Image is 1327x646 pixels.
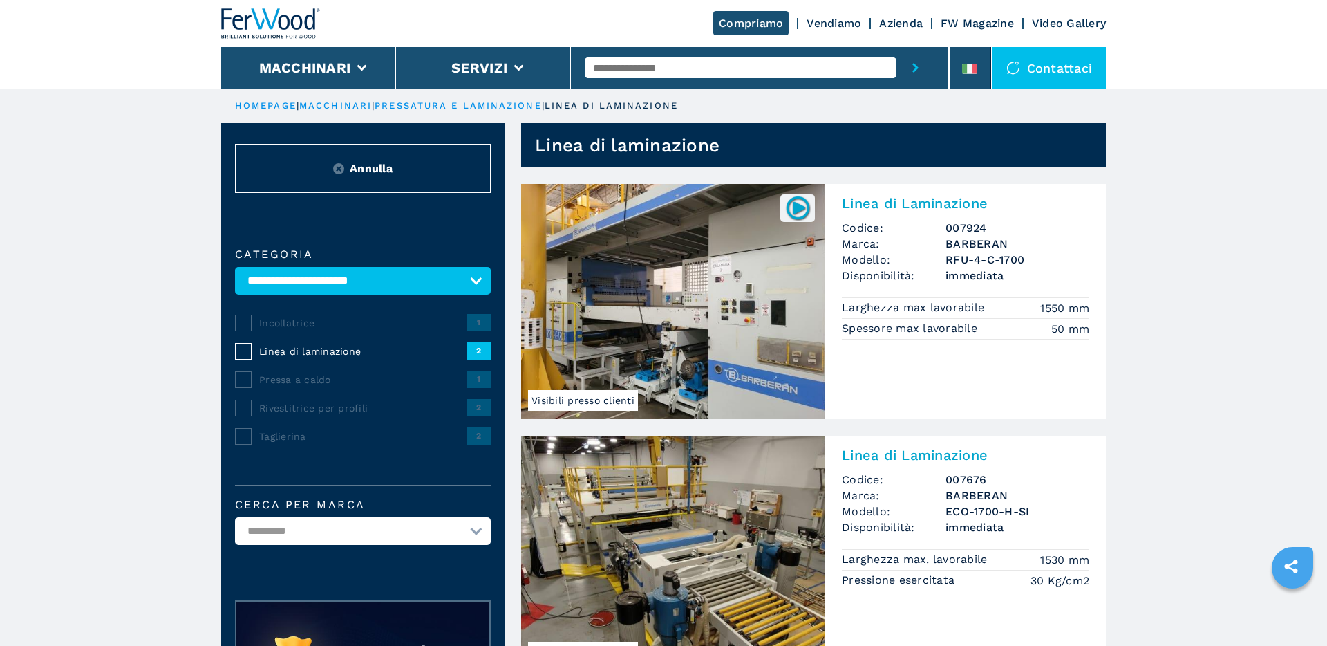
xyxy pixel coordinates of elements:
p: Larghezza max lavorabile [842,300,988,315]
span: 2 [467,427,491,444]
iframe: Chat [1268,584,1317,636]
a: macchinari [299,100,372,111]
em: 1530 mm [1040,552,1089,568]
label: Cerca per marca [235,499,491,510]
span: Rivestitrice per profili [259,401,467,415]
a: Vendiamo [807,17,861,30]
span: Linea di laminazione [259,344,467,358]
h3: 007924 [945,220,1089,236]
img: 007924 [784,194,811,221]
a: sharethis [1274,549,1308,584]
span: | [297,100,299,111]
a: Video Gallery [1032,17,1106,30]
p: Larghezza max. lavorabile [842,552,991,567]
h2: Linea di Laminazione [842,195,1089,212]
h3: BARBERAN [945,236,1089,252]
span: 1 [467,314,491,331]
span: Disponibilità: [842,268,945,284]
span: immediata [945,519,1089,535]
button: submit-button [896,47,934,89]
span: | [542,100,545,111]
span: Disponibilità: [842,519,945,535]
img: Linea di Laminazione BARBERAN RFU-4-C-1700 [521,184,825,419]
p: linea di laminazione [545,100,678,112]
span: Codice: [842,220,945,236]
h3: ECO-1700-H-SI [945,504,1089,519]
a: Compriamo [713,11,789,35]
p: Spessore max lavorabile [842,321,981,336]
span: immediata [945,268,1089,284]
h3: RFU-4-C-1700 [945,252,1089,268]
span: Annulla [350,160,393,176]
span: Incollatrice [259,316,467,330]
p: Pressione esercitata [842,573,958,588]
em: 30 Kg/cm2 [1030,573,1089,589]
button: Macchinari [259,59,351,76]
img: Reset [333,163,344,174]
a: HOMEPAGE [235,100,297,111]
em: 1550 mm [1040,300,1089,316]
span: Modello: [842,504,945,519]
h1: Linea di laminazione [535,134,719,156]
a: FW Magazine [941,17,1014,30]
span: Pressa a caldo [259,373,467,387]
button: Servizi [451,59,507,76]
label: Categoria [235,249,491,260]
a: pressatura e laminazione [375,100,541,111]
a: Azienda [879,17,923,30]
span: Visibili presso clienti [528,390,638,411]
span: Taglierina [259,430,467,443]
a: Linea di Laminazione BARBERAN RFU-4-C-1700Visibili presso clienti007924Linea di LaminazioneCodice... [521,184,1106,419]
span: Codice: [842,472,945,488]
em: 50 mm [1051,321,1089,337]
button: ResetAnnulla [235,144,491,193]
img: Ferwood [221,8,321,39]
img: Contattaci [1006,61,1020,75]
span: Marca: [842,236,945,252]
h2: Linea di Laminazione [842,447,1089,463]
span: 1 [467,371,491,387]
span: Marca: [842,488,945,504]
h3: 007676 [945,472,1089,488]
span: 2 [467,399,491,416]
span: Modello: [842,252,945,268]
span: | [372,100,375,111]
h3: BARBERAN [945,488,1089,504]
span: 2 [467,342,491,359]
div: Contattaci [992,47,1107,89]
